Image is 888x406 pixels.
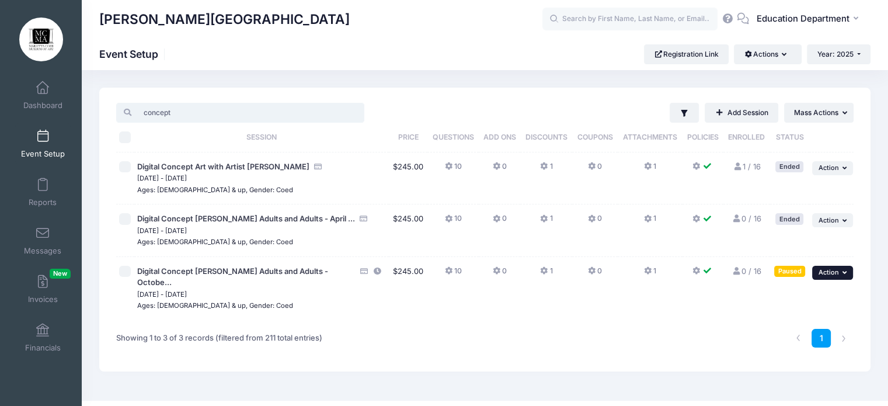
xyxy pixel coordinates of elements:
span: Action [819,216,839,224]
i: Accepting Credit Card Payments [359,268,368,275]
div: Paused [774,266,805,277]
span: Year: 2025 [817,50,854,58]
div: Showing 1 to 3 of 3 records (filtered from 211 total entries) [116,325,322,352]
span: Action [819,268,839,276]
h1: [PERSON_NAME][GEOGRAPHIC_DATA] [99,6,350,33]
span: Digital Concept Art with Artist [PERSON_NAME] [137,162,309,171]
i: Accepting Credit Card Payments [359,215,368,223]
small: [DATE] - [DATE] [137,227,187,235]
th: Attachments [618,123,682,152]
span: Invoices [28,294,58,304]
button: 1 [540,161,552,178]
button: 0 [493,161,507,178]
img: Marietta Cobb Museum of Art [19,18,63,61]
input: Search by First Name, Last Name, or Email... [542,8,718,31]
a: Dashboard [15,75,71,116]
a: Reports [15,172,71,213]
i: This session is currently scheduled to pause registration at 00:05 AM America/New York on 10/16/2... [372,268,382,275]
th: Enrolled [723,123,770,152]
span: Mass Actions [794,108,838,117]
span: Questions [433,133,474,141]
button: 0 [588,266,602,283]
button: Actions [734,44,801,64]
th: Session [134,123,389,152]
button: 0 [493,266,507,283]
span: Attachments [623,133,677,141]
span: Dashboard [23,100,62,110]
span: Financials [25,343,61,353]
button: Mass Actions [784,103,854,123]
a: 0 / 16 [732,214,761,223]
a: Messages [15,220,71,261]
button: 1 [540,213,552,230]
small: [DATE] - [DATE] [137,290,187,299]
div: Ended [775,213,803,224]
span: Coupons [577,133,613,141]
th: Questions [427,123,479,152]
a: Registration Link [644,44,729,64]
button: Action [812,161,853,175]
a: InvoicesNew [15,269,71,310]
a: 1 / 16 [733,162,760,171]
span: New [50,269,71,279]
span: Digital Concept [PERSON_NAME] Adults and Adults - Octobe... [137,266,328,287]
a: Add Session [705,103,778,123]
button: 1 [540,266,552,283]
a: Financials [15,317,71,358]
button: Action [812,213,853,227]
a: 0 / 16 [732,266,761,276]
td: $245.00 [389,257,427,320]
span: Messages [24,246,61,256]
a: 1 [812,329,831,348]
h1: Event Setup [99,48,168,60]
th: Add Ons [479,123,520,152]
div: Ended [775,161,803,172]
button: 10 [444,266,461,283]
button: 0 [493,213,507,230]
span: Add Ons [483,133,516,141]
span: Reports [29,197,57,207]
i: Accepting Credit Card Payments [314,163,323,171]
small: Ages: [DEMOGRAPHIC_DATA] & up, Gender: Coed [137,238,293,246]
td: $245.00 [389,204,427,257]
td: $245.00 [389,152,427,205]
span: Digital Concept [PERSON_NAME] Adults and Adults - April ... [137,214,355,223]
th: Coupons [572,123,618,152]
button: 1 [644,213,656,230]
button: 10 [444,213,461,230]
span: Education Department [757,12,849,25]
small: Ages: [DEMOGRAPHIC_DATA] & up, Gender: Coed [137,301,293,310]
span: Policies [687,133,719,141]
span: Action [819,164,839,172]
th: Discounts [520,123,572,152]
button: Year: 2025 [807,44,870,64]
button: 0 [588,213,602,230]
th: Status [770,123,809,152]
button: 0 [588,161,602,178]
small: Ages: [DEMOGRAPHIC_DATA] & up, Gender: Coed [137,186,293,194]
button: 1 [644,266,656,283]
span: Discounts [525,133,567,141]
th: Price [389,123,427,152]
button: 10 [444,161,461,178]
small: [DATE] - [DATE] [137,174,187,182]
input: Search events [116,103,364,123]
button: Education Department [749,6,870,33]
button: Action [812,266,853,280]
span: Event Setup [21,149,65,159]
button: 1 [644,161,656,178]
a: Event Setup [15,123,71,164]
th: Policies [682,123,723,152]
